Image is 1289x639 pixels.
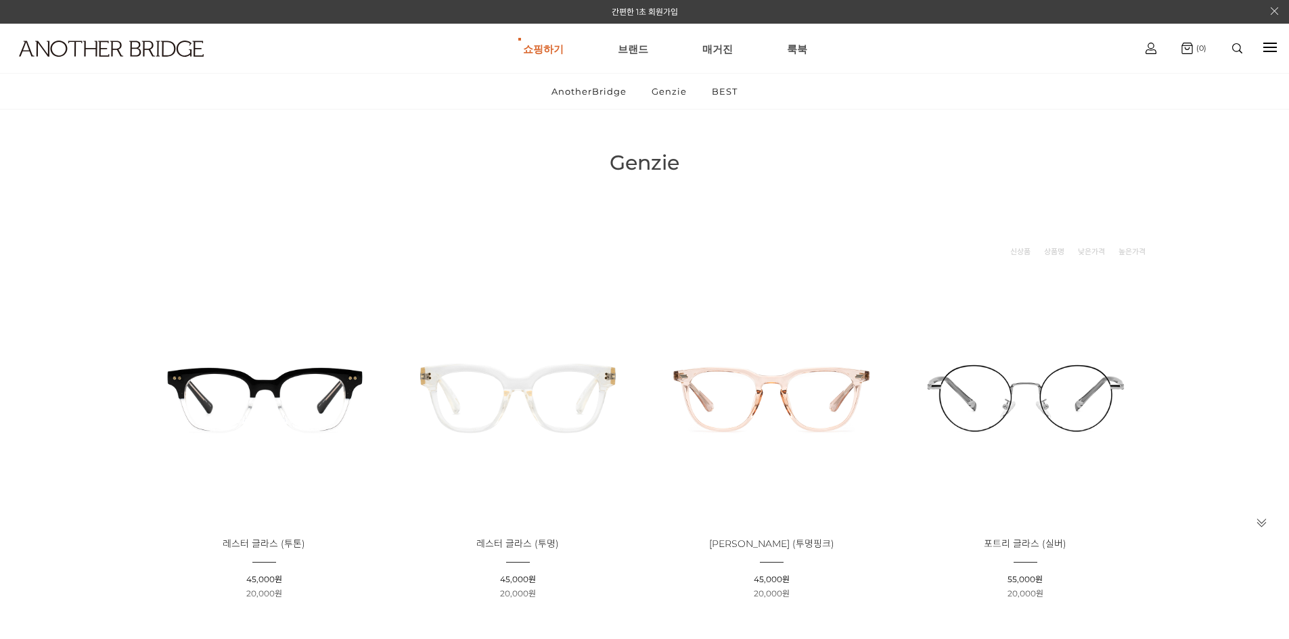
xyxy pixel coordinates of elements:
[702,24,733,73] a: 매거진
[1193,43,1206,53] span: (0)
[476,538,559,550] span: 레스터 글라스 (투명)
[396,275,640,519] img: 레스터 글라스 - 투명 안경 제품 이미지
[787,24,807,73] a: 룩북
[984,539,1066,549] a: 포트리 글라스 (실버)
[650,275,894,519] img: 애크런 글라스 - 투명핑크 안경 제품 이미지
[523,24,564,73] a: 쇼핑하기
[709,539,834,549] a: [PERSON_NAME] (투명핑크)
[7,41,200,90] a: logo
[223,539,305,549] a: 레스터 글라스 (투톤)
[618,24,648,73] a: 브랜드
[1008,574,1043,584] span: 55,000원
[223,538,305,550] span: 레스터 글라스 (투톤)
[903,275,1148,519] img: 포트리 글라스 - 실버 안경 이미지
[709,538,834,550] span: [PERSON_NAME] (투명핑크)
[984,538,1066,550] span: 포트리 글라스 (실버)
[540,74,638,109] a: AnotherBridge
[500,574,536,584] span: 45,000원
[754,588,790,598] span: 20,000원
[19,41,204,57] img: logo
[500,588,536,598] span: 20,000원
[1010,245,1031,258] a: 신상품
[610,150,679,175] span: Genzie
[1181,43,1193,54] img: cart
[476,539,559,549] a: 레스터 글라스 (투명)
[1078,245,1105,258] a: 낮은가격
[246,574,282,584] span: 45,000원
[612,7,678,17] a: 간편한 1초 회원가입
[246,588,282,598] span: 20,000원
[1044,245,1064,258] a: 상품명
[754,574,790,584] span: 45,000원
[1181,43,1206,54] a: (0)
[700,74,749,109] a: BEST
[1118,245,1146,258] a: 높은가격
[640,74,698,109] a: Genzie
[142,275,386,519] img: 레스터 글라스 투톤 - 세련된 투톤 안경 제품 이미지
[1146,43,1156,54] img: cart
[1232,43,1242,53] img: search
[1008,588,1043,598] span: 20,000원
